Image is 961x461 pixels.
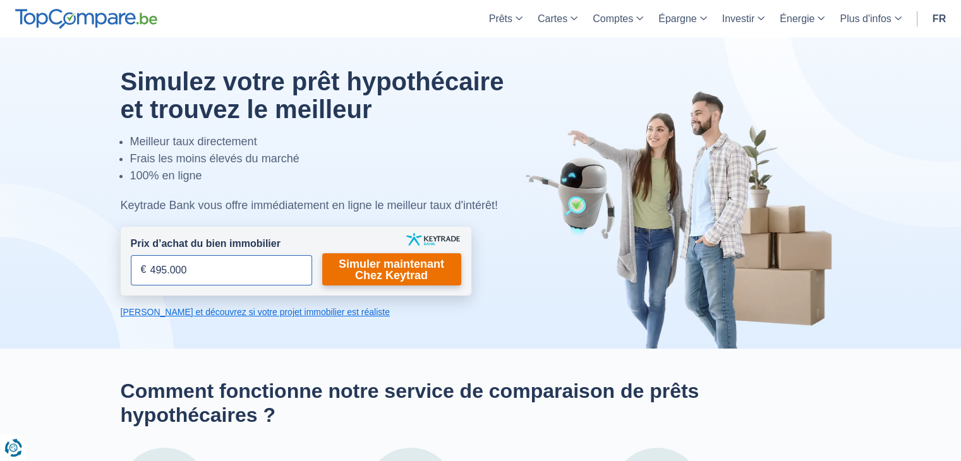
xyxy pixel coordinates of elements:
img: TopCompare [15,9,157,29]
h2: Comment fonctionne notre service de comparaison de prêts hypothécaires ? [121,379,841,428]
h1: Simulez votre prêt hypothécaire et trouvez le meilleur [121,68,533,123]
li: Frais les moins élevés du marché [130,150,533,167]
img: image-hero [525,90,841,349]
span: € [141,263,147,277]
div: Keytrade Bank vous offre immédiatement en ligne le meilleur taux d'intérêt! [121,197,533,214]
li: Meilleur taux directement [130,133,533,150]
a: Simuler maintenant Chez Keytrad [322,253,461,285]
label: Prix d’achat du bien immobilier [131,237,281,251]
a: [PERSON_NAME] et découvrez si votre projet immobilier est réaliste [121,306,471,318]
img: keytrade [406,233,460,246]
li: 100% en ligne [130,167,533,184]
